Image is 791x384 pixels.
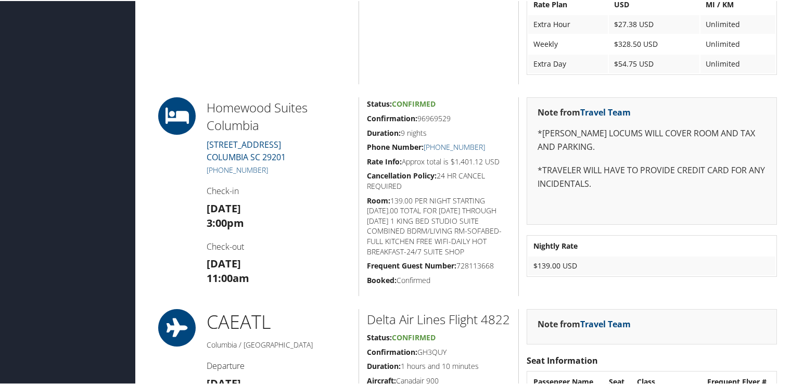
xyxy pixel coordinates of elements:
h4: Departure [207,359,351,370]
h5: GH3QUY [367,346,511,356]
strong: Note from [538,317,631,329]
th: Nightly Rate [528,236,775,254]
strong: Status: [367,98,392,108]
td: $139.00 USD [528,255,775,274]
td: Unlimited [700,54,775,72]
h2: Homewood Suites Columbia [207,98,351,133]
td: Unlimited [700,14,775,33]
a: [PHONE_NUMBER] [424,141,485,151]
h5: 139.00 PER NIGHT STARTING [DATE].00 TOTAL FOR [DATE] THROUGH [DATE] 1 KING BED STUDIO SUITE COMBI... [367,195,511,256]
strong: 3:00pm [207,215,244,229]
h5: 24 HR CANCEL REQUIRED [367,170,511,190]
a: Travel Team [580,106,631,117]
p: *[PERSON_NAME] LOCUMS WILL COVER ROOM AND TAX AND PARKING. [538,126,766,152]
strong: Confirmation: [367,346,417,356]
span: Confirmed [392,331,436,341]
h5: 728113668 [367,260,511,270]
strong: Room: [367,195,390,204]
strong: [DATE] [207,200,241,214]
strong: Rate Info: [367,156,402,165]
h1: CAE ATL [207,308,351,334]
strong: Frequent Guest Number: [367,260,456,270]
strong: Duration: [367,360,401,370]
span: Confirmed [392,98,436,108]
td: $54.75 USD [609,54,699,72]
strong: Confirmation: [367,112,417,122]
td: Unlimited [700,34,775,53]
a: [STREET_ADDRESS]COLUMBIA SC 29201 [207,138,286,162]
h5: Confirmed [367,274,511,285]
strong: Phone Number: [367,141,424,151]
strong: [DATE] [207,255,241,270]
td: Extra Day [528,54,607,72]
strong: Status: [367,331,392,341]
td: $328.50 USD [609,34,699,53]
h5: Columbia / [GEOGRAPHIC_DATA] [207,339,351,349]
td: $27.38 USD [609,14,699,33]
strong: Booked: [367,274,397,284]
h4: Check-in [207,184,351,196]
a: [PHONE_NUMBER] [207,164,268,174]
td: Weekly [528,34,607,53]
strong: Duration: [367,127,401,137]
strong: Seat Information [527,354,598,365]
a: Travel Team [580,317,631,329]
strong: Note from [538,106,631,117]
h4: Check-out [207,240,351,251]
p: *TRAVELER WILL HAVE TO PROVIDE CREDIT CARD FOR ANY INCIDENTALS. [538,163,766,189]
strong: Cancellation Policy: [367,170,437,180]
td: Extra Hour [528,14,607,33]
h5: 96969529 [367,112,511,123]
h5: 9 nights [367,127,511,137]
h5: 1 hours and 10 minutes [367,360,511,370]
h5: Approx total is $1,401.12 USD [367,156,511,166]
h2: Delta Air Lines Flight 4822 [367,310,511,327]
strong: 11:00am [207,270,249,284]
